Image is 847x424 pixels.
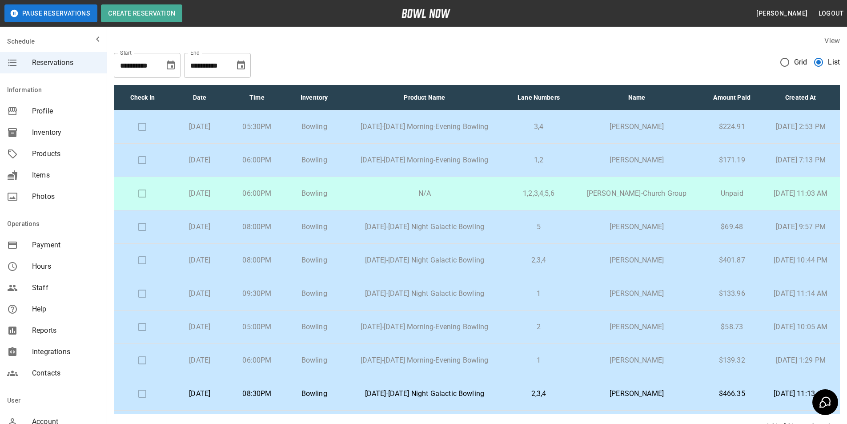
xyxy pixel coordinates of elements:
[514,288,564,299] p: 1
[710,222,755,232] p: $69.48
[32,304,100,315] span: Help
[171,85,229,110] th: Date
[578,288,695,299] p: [PERSON_NAME]
[236,155,279,166] p: 06:00PM
[702,85,762,110] th: Amount Paid
[236,355,279,366] p: 06:00PM
[293,355,336,366] p: Bowling
[350,155,499,166] p: [DATE]-[DATE] Morning-Evening Bowling
[32,57,100,68] span: Reservations
[236,322,279,332] p: 05:00PM
[514,222,564,232] p: 5
[32,149,100,159] span: Products
[514,355,564,366] p: 1
[350,288,499,299] p: [DATE]-[DATE] Night Galactic Bowling
[32,261,100,272] span: Hours
[178,355,221,366] p: [DATE]
[293,388,336,399] p: Bowling
[4,4,97,22] button: Pause Reservations
[236,255,279,266] p: 08:00PM
[350,121,499,132] p: [DATE]-[DATE] Morning-Evening Bowling
[578,222,695,232] p: [PERSON_NAME]
[32,240,100,250] span: Payment
[178,121,221,132] p: [DATE]
[578,188,695,199] p: [PERSON_NAME]-Church Group
[32,170,100,181] span: Items
[769,355,833,366] p: [DATE] 1:29 PM
[236,388,279,399] p: 08:30PM
[578,121,695,132] p: [PERSON_NAME]
[753,5,811,22] button: [PERSON_NAME]
[114,85,171,110] th: Check In
[32,127,100,138] span: Inventory
[514,188,564,199] p: 1,2,3,4,5,6
[578,155,695,166] p: [PERSON_NAME]
[178,155,221,166] p: [DATE]
[32,347,100,357] span: Integrations
[710,155,755,166] p: $171.19
[293,188,336,199] p: Bowling
[769,255,833,266] p: [DATE] 10:44 PM
[514,255,564,266] p: 2,3,4
[32,368,100,379] span: Contacts
[794,57,807,68] span: Grid
[514,322,564,332] p: 2
[762,85,840,110] th: Created At
[350,188,499,199] p: N/A
[514,388,564,399] p: 2,3,4
[285,85,343,110] th: Inventory
[350,222,499,232] p: [DATE]-[DATE] Night Galactic Bowling
[401,9,450,18] img: logo
[710,188,755,199] p: Unpaid
[769,155,833,166] p: [DATE] 7:13 PM
[236,222,279,232] p: 08:00PM
[350,355,499,366] p: [DATE]-[DATE] Morning-Evening Bowling
[514,121,564,132] p: 3,4
[232,57,250,74] button: Choose date, selected date is Oct 11, 2025
[101,4,182,22] button: Create Reservation
[824,36,840,45] label: View
[769,322,833,332] p: [DATE] 10:05 AM
[578,355,695,366] p: [PERSON_NAME]
[293,288,336,299] p: Bowling
[578,322,695,332] p: [PERSON_NAME]
[514,155,564,166] p: 1,2
[578,388,695,399] p: [PERSON_NAME]
[32,283,100,293] span: Staff
[506,85,571,110] th: Lane Numbers
[162,57,180,74] button: Choose date, selected date is Sep 11, 2025
[32,191,100,202] span: Photos
[178,322,221,332] p: [DATE]
[178,388,221,399] p: [DATE]
[710,255,755,266] p: $401.87
[350,322,499,332] p: [DATE]-[DATE] Morning-Evening Bowling
[710,322,755,332] p: $58.73
[769,288,833,299] p: [DATE] 11:14 AM
[32,325,100,336] span: Reports
[710,288,755,299] p: $133.96
[293,222,336,232] p: Bowling
[178,222,221,232] p: [DATE]
[710,388,755,399] p: $466.35
[229,85,286,110] th: Time
[769,121,833,132] p: [DATE] 2:53 PM
[236,288,279,299] p: 09:30PM
[178,188,221,199] p: [DATE]
[769,222,833,232] p: [DATE] 9:57 PM
[710,355,755,366] p: $139.32
[769,388,833,399] p: [DATE] 11:13 AM
[710,121,755,132] p: $224.91
[178,255,221,266] p: [DATE]
[350,388,499,399] p: [DATE]-[DATE] Night Galactic Bowling
[293,155,336,166] p: Bowling
[828,57,840,68] span: List
[343,85,506,110] th: Product Name
[293,322,336,332] p: Bowling
[236,188,279,199] p: 06:00PM
[815,5,847,22] button: Logout
[178,288,221,299] p: [DATE]
[571,85,702,110] th: Name
[32,106,100,117] span: Profile
[293,255,336,266] p: Bowling
[293,121,336,132] p: Bowling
